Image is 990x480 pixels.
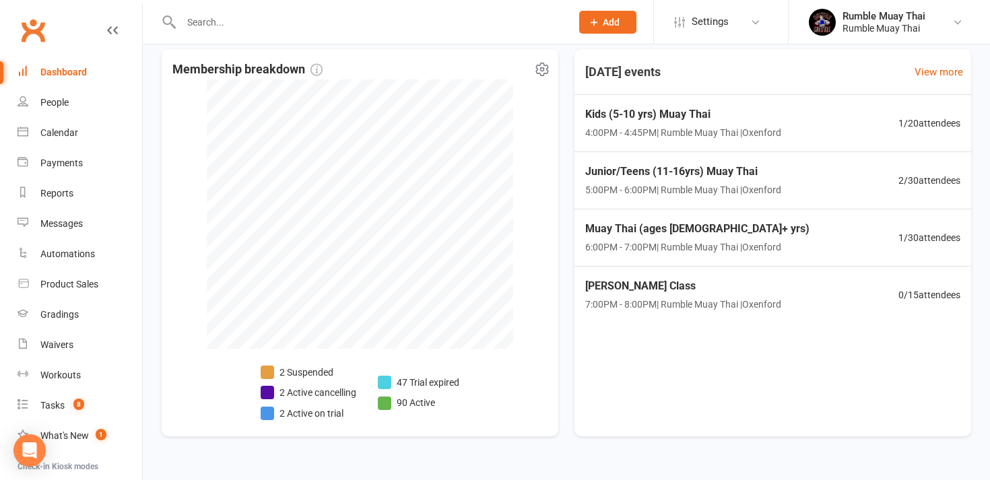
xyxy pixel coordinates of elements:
div: Workouts [40,370,81,380]
span: 5:00PM - 6:00PM | Rumble Muay Thai | Oxenford [585,182,781,197]
span: 8 [73,399,84,410]
span: 7:00PM - 8:00PM | Rumble Muay Thai | Oxenford [585,297,781,312]
a: Tasks 8 [18,390,142,421]
span: Junior/Teens (11-16yrs) Muay Thai [585,163,781,180]
a: People [18,88,142,118]
div: People [40,97,69,108]
li: 47 Trial expired [378,375,459,390]
div: Rumble Muay Thai [843,22,925,34]
a: Waivers [18,330,142,360]
a: Calendar [18,118,142,148]
li: 2 Active on trial [261,406,356,421]
span: 0 / 15 attendees [898,287,960,302]
span: Muay Thai (ages [DEMOGRAPHIC_DATA]+ yrs) [585,220,810,238]
a: Workouts [18,360,142,390]
div: Open Intercom Messenger [13,434,46,467]
div: Messages [40,218,83,229]
a: Product Sales [18,269,142,300]
span: 1 / 30 attendees [898,230,960,245]
div: What's New [40,430,89,441]
span: 1 / 20 attendees [898,116,960,131]
a: Reports [18,178,142,209]
span: Membership breakdown [172,60,323,79]
div: Rumble Muay Thai [843,10,925,22]
div: Dashboard [40,67,87,77]
div: Gradings [40,309,79,320]
span: 1 [96,429,106,440]
span: Add [603,17,620,28]
li: 90 Active [378,395,459,410]
div: Payments [40,158,83,168]
span: Settings [692,7,729,37]
div: Reports [40,188,73,199]
li: 2 Suspended [261,365,356,380]
a: Gradings [18,300,142,330]
div: Calendar [40,127,78,138]
a: View more [915,64,963,80]
a: Clubworx [16,13,50,47]
span: Kids (5-10 yrs) Muay Thai [585,106,781,123]
div: Product Sales [40,279,98,289]
a: Payments [18,148,142,178]
span: 4:00PM - 4:45PM | Rumble Muay Thai | Oxenford [585,125,781,140]
input: Search... [177,13,562,32]
a: What's New1 [18,421,142,451]
img: thumb_image1688088946.png [809,9,836,36]
div: Waivers [40,339,73,350]
span: [PERSON_NAME] Class [585,277,781,295]
a: Messages [18,209,142,239]
span: 2 / 30 attendees [898,173,960,188]
li: 2 Active cancelling [261,385,356,400]
a: Dashboard [18,57,142,88]
button: Add [579,11,636,34]
a: Automations [18,239,142,269]
span: 6:00PM - 7:00PM | Rumble Muay Thai | Oxenford [585,240,810,254]
h3: [DATE] events [574,60,671,84]
div: Automations [40,248,95,259]
div: Tasks [40,400,65,411]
